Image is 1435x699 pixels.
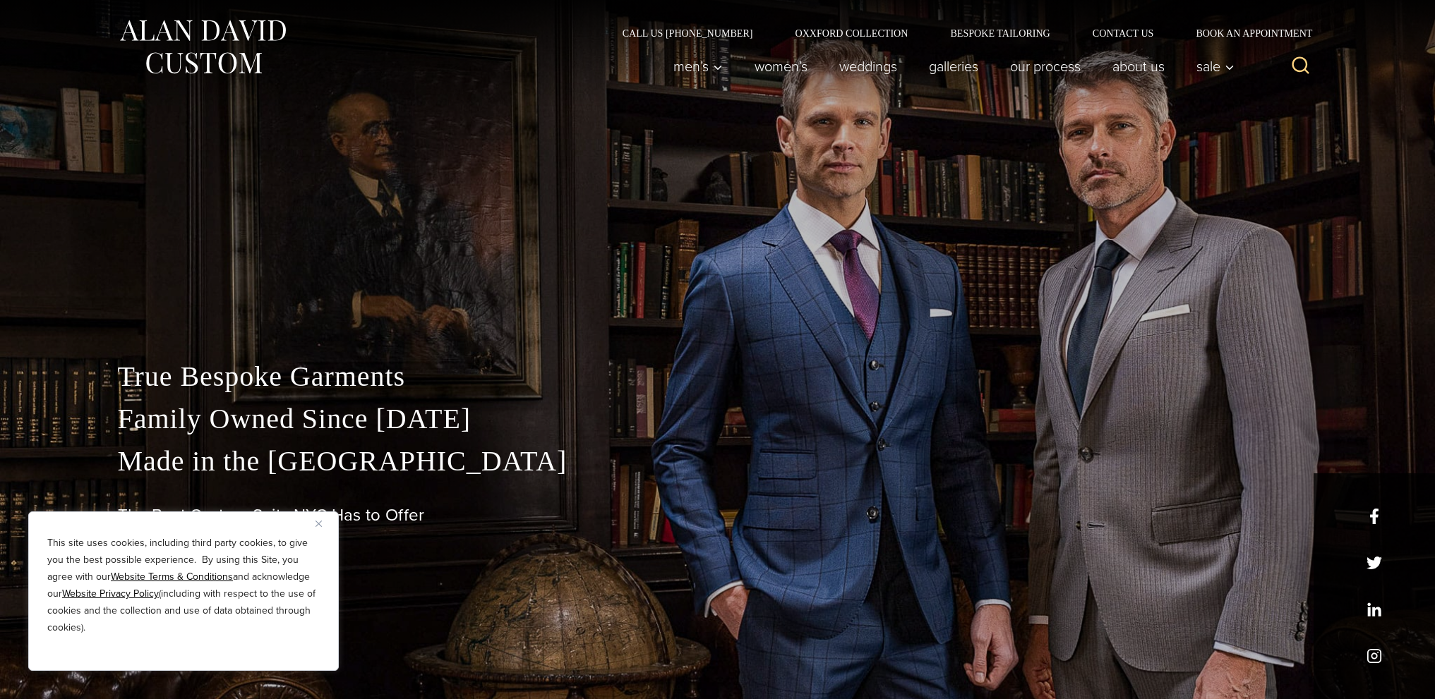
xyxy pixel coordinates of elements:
span: Men’s [673,59,723,73]
img: Close [316,521,322,527]
p: This site uses cookies, including third party cookies, to give you the best possible experience. ... [47,535,320,636]
nav: Primary Navigation [657,52,1242,80]
img: Alan David Custom [118,16,287,78]
a: Our Process [994,52,1096,80]
button: Close [316,515,332,532]
a: Contact Us [1071,28,1175,38]
a: Women’s [738,52,823,80]
h1: The Best Custom Suits NYC Has to Offer [118,505,1318,525]
a: instagram [1367,648,1382,664]
a: Book an Appointment [1175,28,1317,38]
a: facebook [1367,509,1382,524]
a: Galleries [913,52,994,80]
a: linkedin [1367,602,1382,617]
span: Sale [1196,59,1235,73]
a: x/twitter [1367,555,1382,571]
a: Call Us [PHONE_NUMBER] [601,28,774,38]
p: True Bespoke Garments Family Owned Since [DATE] Made in the [GEOGRAPHIC_DATA] [118,355,1318,482]
button: View Search Form [1284,49,1318,83]
a: Oxxford Collection [774,28,929,38]
a: weddings [823,52,913,80]
a: Website Privacy Policy [62,586,159,601]
a: Website Terms & Conditions [111,569,233,584]
nav: Secondary Navigation [601,28,1318,38]
a: About Us [1096,52,1180,80]
a: Bespoke Tailoring [929,28,1071,38]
